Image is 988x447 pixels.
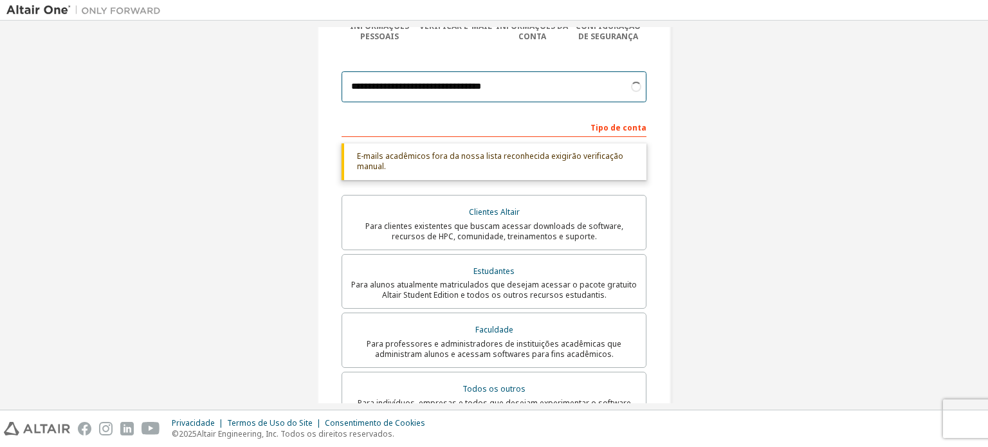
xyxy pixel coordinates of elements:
img: facebook.svg [78,422,91,435]
font: Faculdade [475,324,513,335]
font: Privacidade [172,417,215,428]
font: Informações pessoais [350,21,409,42]
font: Informações da conta [496,21,568,42]
img: Altair Um [6,4,167,17]
img: instagram.svg [99,422,113,435]
img: linkedin.svg [120,422,134,435]
img: youtube.svg [142,422,160,435]
font: Termos de Uso do Site [227,417,313,428]
font: 2025 [179,428,197,439]
font: Altair Engineering, Inc. Todos os direitos reservados. [197,428,394,439]
font: Tipo de conta [590,122,646,133]
font: Consentimento de Cookies [325,417,425,428]
font: Para indivíduos, empresas e todos que desejam experimentar o software Altair e explorar nossas of... [358,397,631,419]
font: © [172,428,179,439]
img: altair_logo.svg [4,422,70,435]
font: Para alunos atualmente matriculados que desejam acessar o pacote gratuito Altair Student Edition ... [351,279,637,300]
font: Para professores e administradores de instituições acadêmicas que administram alunos e acessam so... [367,338,621,360]
font: Estudantes [473,266,515,277]
font: E-mails acadêmicos fora da nossa lista reconhecida exigirão verificação manual. [357,151,623,172]
font: Configuração de segurança [576,21,641,42]
font: Clientes Altair [469,206,520,217]
font: Todos os outros [462,383,526,394]
font: Para clientes existentes que buscam acessar downloads de software, recursos de HPC, comunidade, t... [365,221,623,242]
